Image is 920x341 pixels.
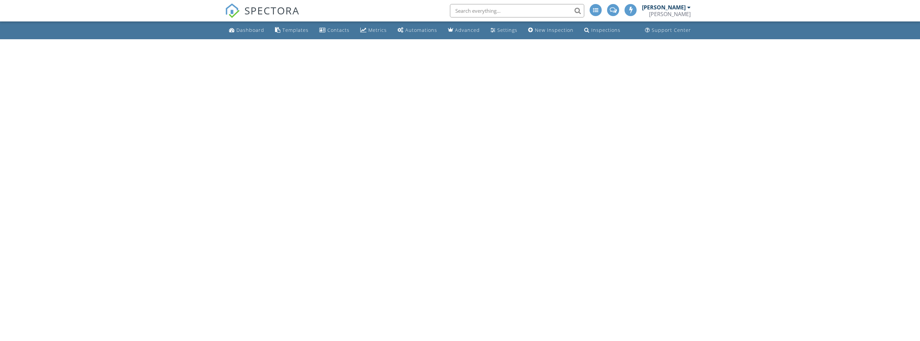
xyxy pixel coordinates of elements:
a: Support Center [642,24,694,37]
div: Contacts [327,27,350,33]
div: Metrics [368,27,387,33]
a: Settings [488,24,520,37]
a: SPECTORA [225,9,300,23]
a: Automations (Advanced) [395,24,440,37]
input: Search everything... [450,4,584,17]
div: Billy Cook [649,11,691,17]
a: Metrics [358,24,389,37]
div: Inspections [591,27,620,33]
span: SPECTORA [244,3,300,17]
a: Templates [272,24,311,37]
a: Contacts [317,24,352,37]
div: Templates [282,27,309,33]
div: [PERSON_NAME] [642,4,686,11]
img: The Best Home Inspection Software - Spectora [225,3,240,18]
div: Advanced [455,27,480,33]
a: Advanced [445,24,482,37]
a: Inspections [582,24,623,37]
div: Settings [497,27,517,33]
div: Automations [405,27,437,33]
div: Support Center [652,27,691,33]
div: New Inspection [535,27,573,33]
a: Dashboard [226,24,267,37]
a: New Inspection [525,24,576,37]
div: Dashboard [236,27,264,33]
